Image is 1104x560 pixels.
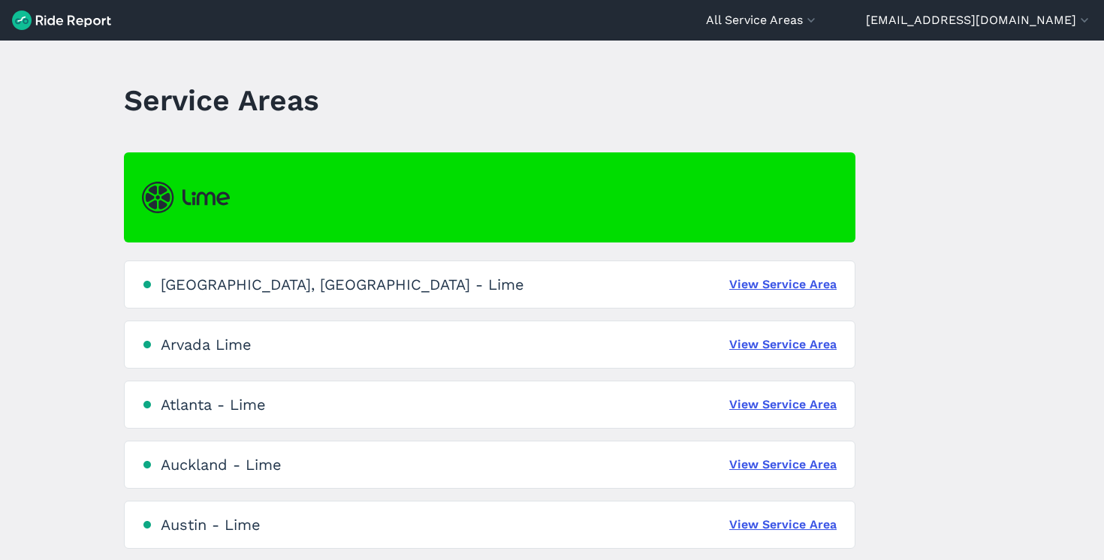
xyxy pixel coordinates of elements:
a: View Service Area [729,456,837,474]
div: Arvada Lime [161,336,252,354]
div: [GEOGRAPHIC_DATA], [GEOGRAPHIC_DATA] - Lime [161,275,524,294]
img: Ride Report [12,11,111,30]
div: Austin - Lime [161,516,261,534]
button: All Service Areas [706,11,819,29]
div: Auckland - Lime [161,456,282,474]
a: View Service Area [729,396,837,414]
a: View Service Area [729,336,837,354]
button: [EMAIL_ADDRESS][DOMAIN_NAME] [866,11,1092,29]
a: View Service Area [729,516,837,534]
img: Lime [142,182,230,213]
h1: Service Areas [124,80,319,121]
div: Atlanta - Lime [161,396,266,414]
a: View Service Area [729,275,837,294]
